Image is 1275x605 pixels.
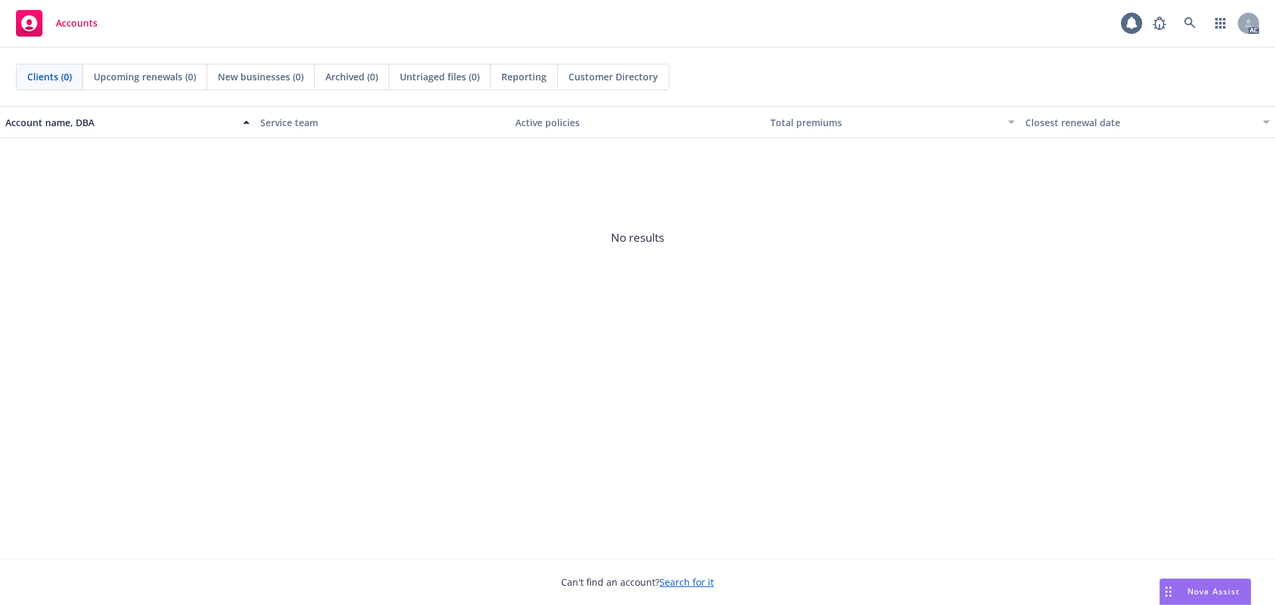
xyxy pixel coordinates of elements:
div: Account name, DBA [5,116,235,130]
a: Search [1177,10,1203,37]
span: Customer Directory [568,70,658,84]
span: Reporting [501,70,547,84]
div: Service team [260,116,505,130]
a: Switch app [1207,10,1234,37]
span: New businesses (0) [218,70,303,84]
a: Report a Bug [1146,10,1173,37]
div: Closest renewal date [1025,116,1255,130]
span: Nova Assist [1187,586,1240,597]
button: Service team [255,106,510,138]
div: Total premiums [770,116,1000,130]
div: Drag to move [1160,579,1177,604]
span: Archived (0) [325,70,378,84]
button: Nova Assist [1159,578,1251,605]
span: Untriaged files (0) [400,70,479,84]
button: Closest renewal date [1020,106,1275,138]
a: Search for it [659,576,714,588]
button: Total premiums [765,106,1020,138]
div: Active policies [515,116,760,130]
a: Accounts [11,5,103,42]
span: Clients (0) [27,70,72,84]
span: Can't find an account? [561,575,714,589]
button: Active policies [510,106,765,138]
span: Accounts [56,18,98,29]
span: Upcoming renewals (0) [94,70,196,84]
